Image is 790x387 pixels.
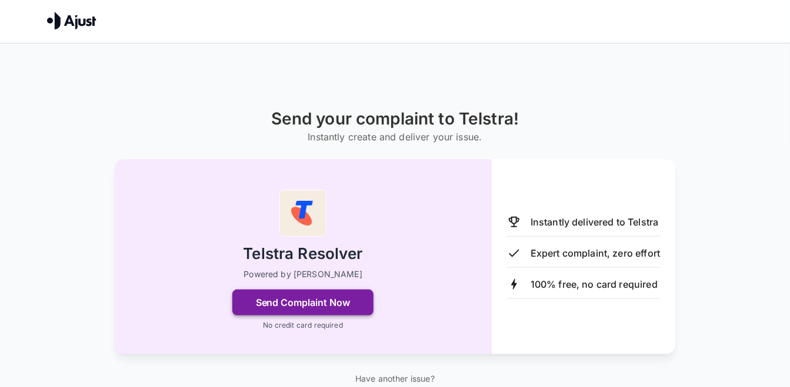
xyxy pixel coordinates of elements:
[271,109,519,129] h1: Send your complaint to Telstra!
[531,215,659,229] p: Instantly delivered to Telstra
[244,268,362,280] p: Powered by [PERSON_NAME]
[271,129,519,145] h6: Instantly create and deliver your issue.
[531,246,660,260] p: Expert complaint, zero effort
[279,190,326,237] img: Telstra
[348,373,442,385] p: Have another issue?
[531,277,658,291] p: 100% free, no card required
[232,290,374,315] button: Send Complaint Now
[47,12,96,29] img: Ajust
[243,244,362,264] h2: Telstra Resolver
[263,320,342,331] p: No credit card required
